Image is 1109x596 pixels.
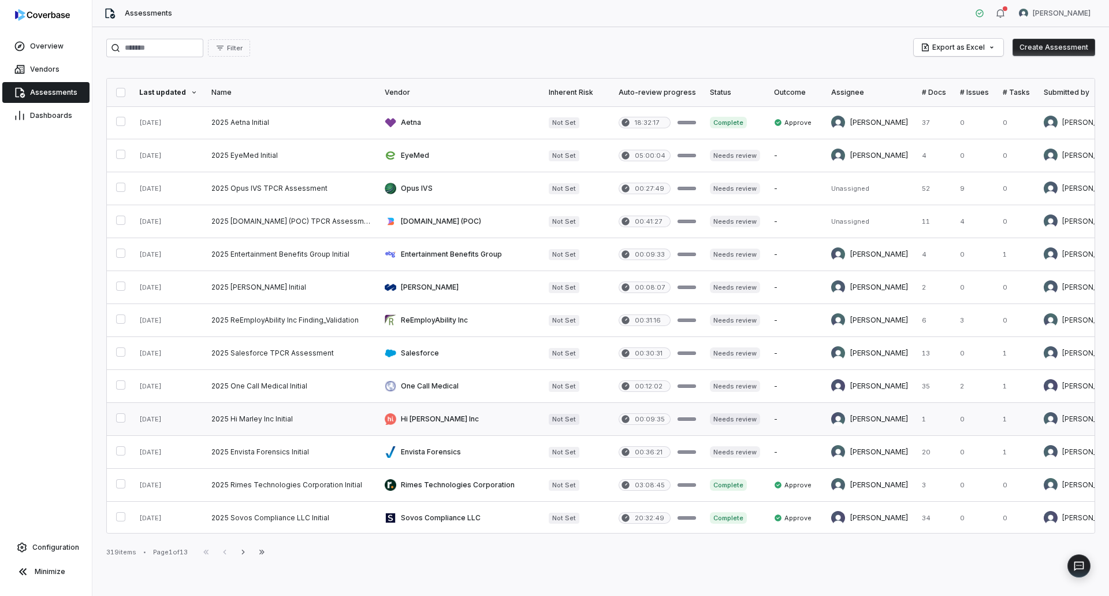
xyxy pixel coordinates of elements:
a: Overview [2,36,90,57]
img: Nic Weilbacher avatar [1019,9,1028,18]
td: - [767,436,824,469]
td: - [767,238,824,271]
div: # Issues [960,88,989,97]
button: Minimize [5,560,87,583]
img: Melanie Lorent avatar [1044,445,1058,459]
a: Vendors [2,59,90,80]
img: Kourtney Shields avatar [831,511,845,525]
span: Vendors [30,65,59,74]
span: [PERSON_NAME] [1033,9,1091,18]
img: Nic Weilbacher avatar [831,313,845,327]
img: REKHA KOTHANDARAMAN avatar [831,247,845,261]
span: Assessments [125,9,172,18]
span: Configuration [32,543,79,552]
img: Brittany Durbin avatar [831,149,845,162]
div: Outcome [774,88,817,97]
td: - [767,403,824,436]
span: Dashboards [30,111,72,120]
a: Configuration [5,537,87,558]
td: - [767,205,824,238]
span: Minimize [35,567,65,576]
img: Melanie Lorent avatar [1044,247,1058,261]
div: Last updated [139,88,198,97]
img: Chadd Myers avatar [831,445,845,459]
a: Dashboards [2,105,90,126]
span: Overview [30,42,64,51]
img: Melanie Lorent avatar [1044,280,1058,294]
div: # Docs [922,88,946,97]
div: Page 1 of 13 [153,548,188,557]
button: Nic Weilbacher avatar[PERSON_NAME] [1012,5,1097,22]
span: Filter [227,44,243,53]
div: Name [211,88,371,97]
td: - [767,304,824,337]
div: Auto-review progress [619,88,696,97]
img: Kourtney Shields avatar [1044,379,1058,393]
div: Status [710,88,760,97]
img: Kourtney Shields avatar [831,379,845,393]
img: Kourtney Shields avatar [1044,511,1058,525]
button: Filter [208,39,250,57]
button: Create Assessment [1013,39,1095,56]
td: - [767,337,824,370]
div: Inherent Risk [549,88,605,97]
img: Brittany Durbin avatar [1044,149,1058,162]
img: logo-D7KZi-bG.svg [15,9,70,21]
td: - [767,139,824,172]
img: Brittany Durbin avatar [831,116,845,129]
img: Chadd Myers avatar [1044,478,1058,492]
a: Assessments [2,82,90,103]
div: Assignee [831,88,908,97]
img: Melanie Lorent avatar [1044,412,1058,426]
img: Anita Ritter avatar [831,412,845,426]
img: Melanie Lorent avatar [1044,346,1058,360]
td: - [767,172,824,205]
td: - [767,271,824,304]
div: Vendor [385,88,535,97]
div: # Tasks [1003,88,1030,97]
img: Melanie Lorent avatar [831,280,845,294]
img: Chadd Myers avatar [831,478,845,492]
img: Sean Wozniak avatar [831,346,845,360]
img: Melanie Lorent avatar [1044,182,1058,195]
img: Nic Weilbacher avatar [1044,313,1058,327]
div: 319 items [106,548,136,557]
button: Export as Excel [914,39,1003,56]
td: - [767,370,824,403]
span: Assessments [30,88,77,97]
img: Melanie Lorent avatar [1044,214,1058,228]
div: • [143,548,146,556]
img: Brittany Durbin avatar [1044,116,1058,129]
